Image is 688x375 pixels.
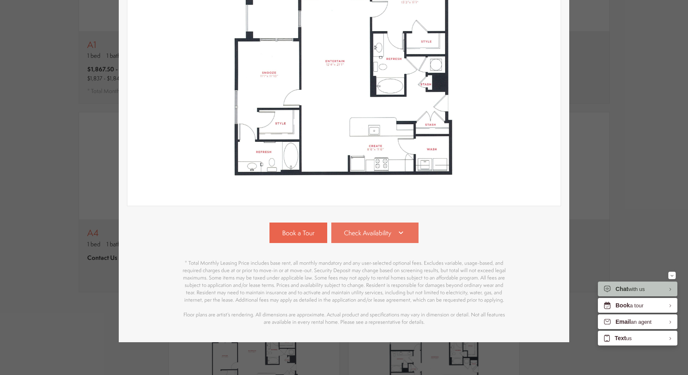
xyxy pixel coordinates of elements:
[180,259,508,326] p: * Total Monthly Leasing Price includes base rent, all monthly mandatory and any user-selected opt...
[282,228,315,238] span: Book a Tour
[331,223,419,243] a: Check Availability
[344,228,391,238] span: Check Availability
[269,223,327,243] a: Book a Tour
